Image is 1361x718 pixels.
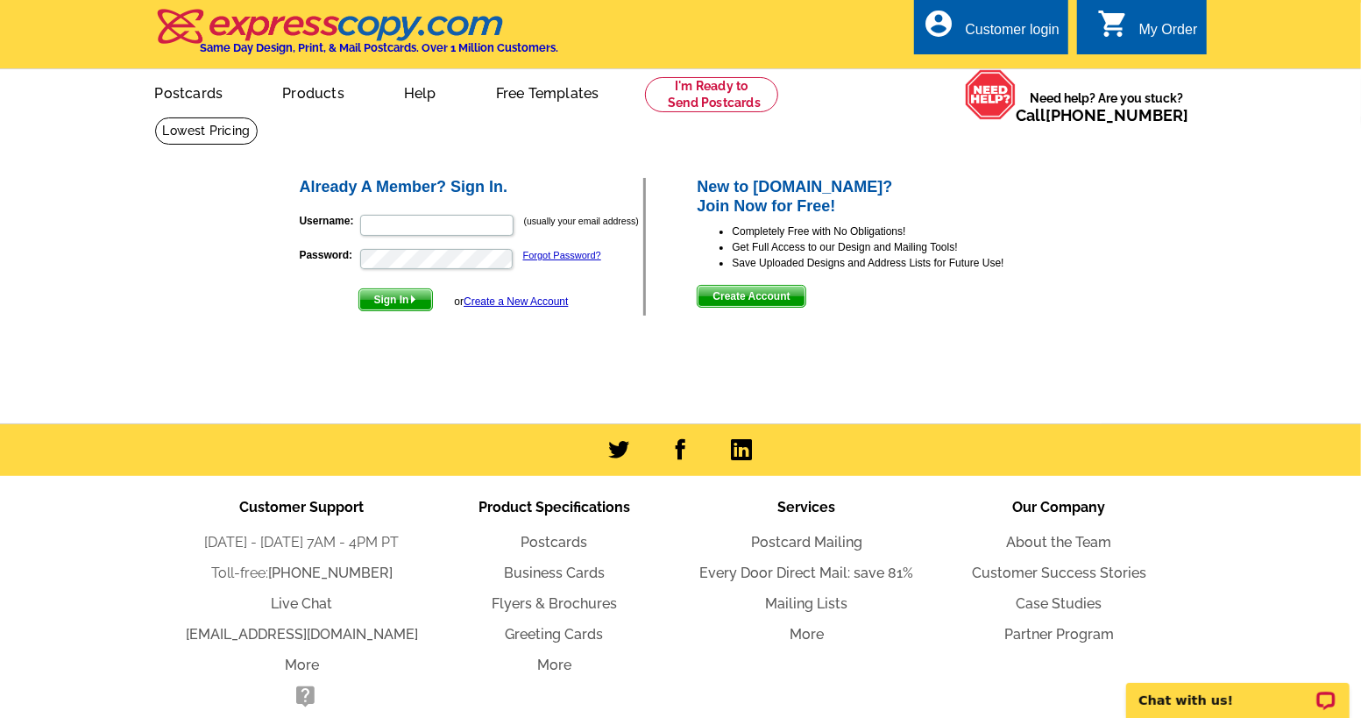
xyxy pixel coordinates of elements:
[923,19,1060,41] a: account_circle Customer login
[464,295,568,308] a: Create a New Account
[523,250,601,260] a: Forgot Password?
[376,71,464,112] a: Help
[240,499,365,515] span: Customer Support
[697,285,805,308] button: Create Account
[492,595,617,612] a: Flyers & Brochures
[359,289,432,310] span: Sign In
[521,534,588,551] a: Postcards
[732,255,1064,271] li: Save Uploaded Designs and Address Lists for Future Use!
[1004,626,1114,643] a: Partner Program
[272,595,333,612] a: Live Chat
[751,534,862,551] a: Postcard Mailing
[965,69,1017,120] img: help
[358,288,433,311] button: Sign In
[1097,19,1198,41] a: shopping_cart My Order
[1046,106,1189,124] a: [PHONE_NUMBER]
[504,565,605,581] a: Business Cards
[201,41,559,54] h4: Same Day Design, Print, & Mail Postcards. Over 1 Million Customers.
[300,247,358,263] label: Password:
[923,8,954,39] i: account_circle
[176,563,429,584] li: Toll-free:
[409,295,417,303] img: button-next-arrow-white.png
[285,657,319,673] a: More
[478,499,630,515] span: Product Specifications
[454,294,568,309] div: or
[1017,595,1102,612] a: Case Studies
[524,216,639,226] small: (usually your email address)
[176,532,429,553] li: [DATE] - [DATE] 7AM - 4PM PT
[468,71,627,112] a: Free Templates
[127,71,252,112] a: Postcards
[1139,22,1198,46] div: My Order
[1097,8,1129,39] i: shopping_cart
[254,71,372,112] a: Products
[697,178,1064,216] h2: New to [DOMAIN_NAME]? Join Now for Free!
[965,22,1060,46] div: Customer login
[732,224,1064,239] li: Completely Free with No Obligations!
[790,626,824,643] a: More
[1007,534,1112,551] a: About the Team
[1017,89,1198,124] span: Need help? Are you stuck?
[700,565,914,581] a: Every Door Direct Mail: save 81%
[1115,663,1361,718] iframe: LiveChat chat widget
[1017,106,1189,124] span: Call
[732,239,1064,255] li: Get Full Access to our Design and Mailing Tools!
[300,178,644,197] h2: Already A Member? Sign In.
[155,21,559,54] a: Same Day Design, Print, & Mail Postcards. Over 1 Million Customers.
[1013,499,1106,515] span: Our Company
[766,595,848,612] a: Mailing Lists
[972,565,1146,581] a: Customer Success Stories
[778,499,836,515] span: Services
[186,626,418,643] a: [EMAIL_ADDRESS][DOMAIN_NAME]
[506,626,604,643] a: Greeting Cards
[300,213,358,229] label: Username:
[698,286,805,307] span: Create Account
[268,565,393,581] a: [PHONE_NUMBER]
[537,657,571,673] a: More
